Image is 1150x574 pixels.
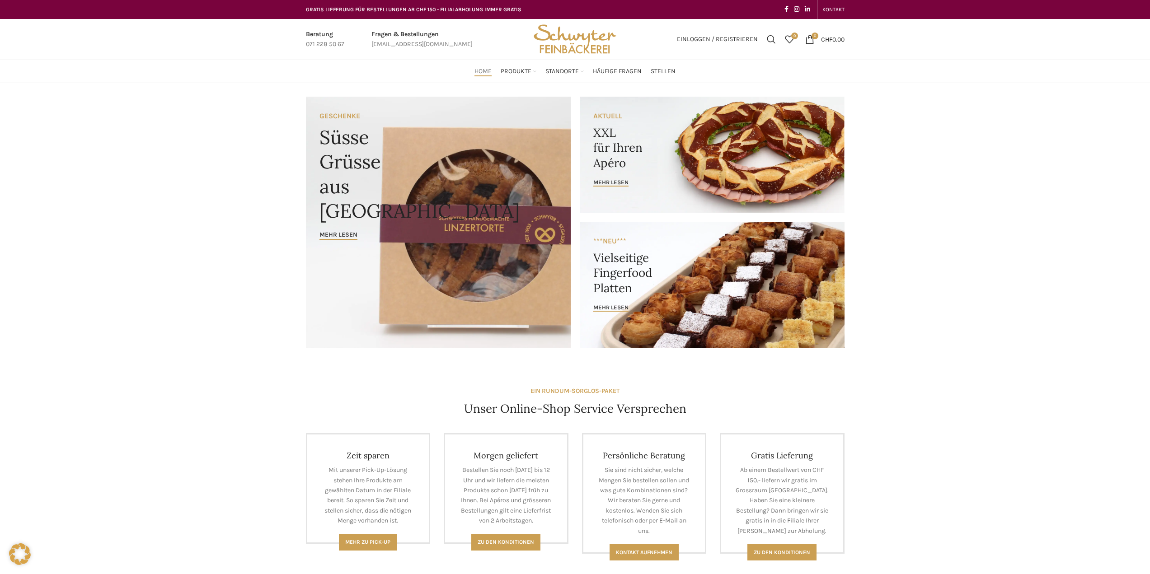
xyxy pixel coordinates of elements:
span: Standorte [545,67,579,76]
span: 0 [812,33,818,39]
span: GRATIS LIEFERUNG FÜR BESTELLUNGEN AB CHF 150 - FILIALABHOLUNG IMMER GRATIS [306,6,521,13]
a: Mehr zu Pick-Up [339,534,397,551]
a: Site logo [530,35,619,42]
span: Produkte [501,67,531,76]
span: Zu den Konditionen [478,539,534,545]
h4: Gratis Lieferung [735,450,830,461]
p: Mit unserer Pick-Up-Lösung stehen Ihre Produkte am gewählten Datum in der Filiale bereit. So spar... [321,465,416,526]
bdi: 0.00 [821,35,845,43]
a: Banner link [580,222,845,348]
a: Einloggen / Registrieren [672,30,762,48]
p: Sie sind nicht sicher, welche Mengen Sie bestellen sollen und was gute Kombinationen sind? Wir be... [597,465,692,536]
span: KONTAKT [822,6,845,13]
a: Produkte [501,62,536,80]
span: Mehr zu Pick-Up [345,539,390,545]
h4: Persönliche Beratung [597,450,692,461]
div: Meine Wunschliste [780,30,798,48]
a: Zu den konditionen [747,544,817,560]
h4: Zeit sparen [321,450,416,461]
a: Zu den Konditionen [471,534,540,551]
div: Secondary navigation [818,0,849,19]
span: Stellen [651,67,676,76]
a: Kontakt aufnehmen [610,544,679,560]
a: Linkedin social link [802,3,813,16]
img: Bäckerei Schwyter [530,19,619,60]
a: Infobox link [371,29,473,50]
a: Suchen [762,30,780,48]
h4: Unser Online-Shop Service Versprechen [464,401,686,417]
a: Infobox link [306,29,344,50]
a: 0 CHF0.00 [801,30,849,48]
a: Home [474,62,492,80]
span: Häufige Fragen [593,67,642,76]
a: Stellen [651,62,676,80]
span: CHF [821,35,832,43]
a: Banner link [306,97,571,348]
span: Zu den konditionen [754,549,810,555]
span: Einloggen / Registrieren [677,36,758,42]
span: Home [474,67,492,76]
span: Kontakt aufnehmen [616,549,672,555]
a: KONTAKT [822,0,845,19]
strong: EIN RUNDUM-SORGLOS-PAKET [530,387,620,395]
a: Häufige Fragen [593,62,642,80]
a: Instagram social link [791,3,802,16]
a: Standorte [545,62,584,80]
span: 0 [791,33,798,39]
a: Facebook social link [782,3,791,16]
h4: Morgen geliefert [459,450,554,461]
p: Ab einem Bestellwert von CHF 150.- liefern wir gratis im Grossraum [GEOGRAPHIC_DATA]. Haben Sie e... [735,465,830,536]
a: Banner link [580,97,845,213]
a: 0 [780,30,798,48]
div: Main navigation [301,62,849,80]
p: Bestellen Sie noch [DATE] bis 12 Uhr und wir liefern die meisten Produkte schon [DATE] früh zu Ih... [459,465,554,526]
